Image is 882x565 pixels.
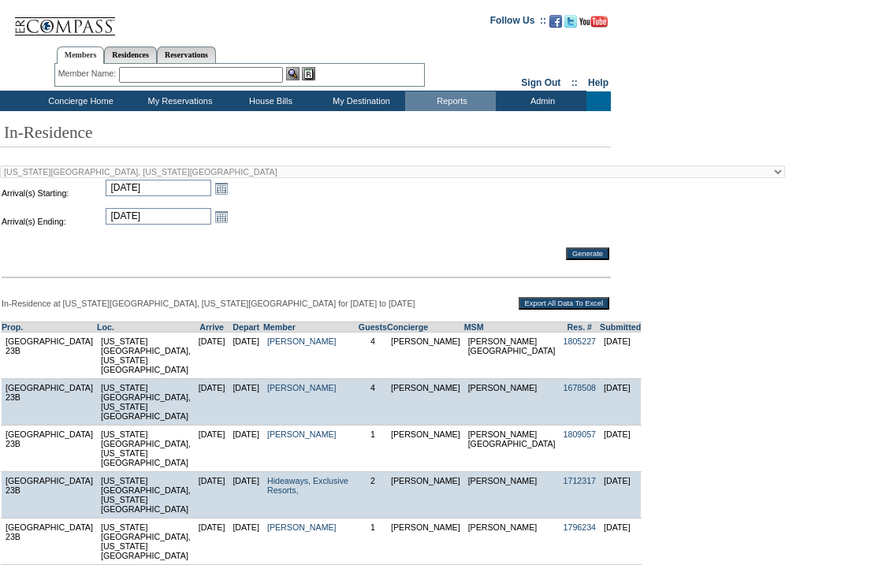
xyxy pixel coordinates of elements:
td: [GEOGRAPHIC_DATA] 23B [2,426,97,472]
td: Admin [496,91,586,111]
a: Become our fan on Facebook [549,20,562,29]
a: [PERSON_NAME] [267,383,337,392]
img: Become our fan on Facebook [549,15,562,28]
a: Arrive [199,322,224,332]
a: Members [57,46,105,64]
a: 1678508 [564,383,597,392]
td: [PERSON_NAME][GEOGRAPHIC_DATA] [464,426,560,472]
td: [DATE] [229,333,263,379]
td: [US_STATE][GEOGRAPHIC_DATA], [US_STATE][GEOGRAPHIC_DATA] [97,519,195,565]
a: Hideaways, Exclusive Resorts, [267,476,348,495]
td: [DATE] [195,472,229,519]
td: [DATE] [229,426,263,472]
a: Follow us on Twitter [564,20,577,29]
a: Residences [104,46,157,63]
a: [PERSON_NAME] [267,429,337,439]
td: [DATE] [600,333,642,379]
a: Subscribe to our YouTube Channel [579,20,608,29]
a: 1712317 [564,476,597,485]
td: [GEOGRAPHIC_DATA] 23B [2,333,97,379]
td: [DATE] [195,519,229,565]
td: [US_STATE][GEOGRAPHIC_DATA], [US_STATE][GEOGRAPHIC_DATA] [97,426,195,472]
a: Prop. [2,322,23,332]
img: Reservations [302,67,315,80]
a: Reservations [157,46,216,63]
td: [DATE] [195,426,229,472]
td: [GEOGRAPHIC_DATA] 23B [2,519,97,565]
td: [DATE] [600,426,642,472]
td: [US_STATE][GEOGRAPHIC_DATA], [US_STATE][GEOGRAPHIC_DATA] [97,379,195,426]
td: 4 [359,333,387,379]
td: 1 [359,519,387,565]
div: Member Name: [58,67,119,80]
span: In-Residence at [US_STATE][GEOGRAPHIC_DATA], [US_STATE][GEOGRAPHIC_DATA] for [DATE] to [DATE] [2,299,415,308]
td: [DATE] [229,472,263,519]
a: Open the calendar popup. [213,208,230,225]
a: Help [588,77,608,88]
td: [PERSON_NAME][GEOGRAPHIC_DATA] [464,333,560,379]
td: [DATE] [229,379,263,426]
td: [PERSON_NAME] [387,379,464,426]
td: Arrival(s) Starting: [2,180,104,206]
a: Depart [233,322,259,332]
td: [US_STATE][GEOGRAPHIC_DATA], [US_STATE][GEOGRAPHIC_DATA] [97,472,195,519]
input: Generate [566,247,609,260]
a: Submitted [600,322,641,332]
td: My Destination [314,91,405,111]
a: [PERSON_NAME] [267,522,337,532]
a: 1809057 [564,429,597,439]
td: 4 [359,379,387,426]
a: Sign Out [521,77,560,88]
a: MSM [464,322,484,332]
span: :: [571,77,578,88]
td: [PERSON_NAME] [387,333,464,379]
td: [DATE] [229,519,263,565]
td: [GEOGRAPHIC_DATA] 23B [2,379,97,426]
td: Concierge Home [25,91,133,111]
td: Reports [405,91,496,111]
td: [PERSON_NAME] [464,519,560,565]
td: House Bills [224,91,314,111]
td: [DATE] [600,472,642,519]
td: [US_STATE][GEOGRAPHIC_DATA], [US_STATE][GEOGRAPHIC_DATA] [97,333,195,379]
a: Concierge [387,322,428,332]
img: Compass Home [13,4,116,36]
a: [PERSON_NAME] [267,336,337,346]
td: [PERSON_NAME] [464,472,560,519]
td: [GEOGRAPHIC_DATA] 23B [2,472,97,519]
td: Arrival(s) Ending: [2,208,104,235]
td: [DATE] [600,379,642,426]
input: Export All Data To Excel [519,297,609,310]
td: 1 [359,426,387,472]
td: Follow Us :: [490,13,546,32]
a: 1805227 [564,336,597,346]
td: 2 [359,472,387,519]
td: [PERSON_NAME] [387,472,464,519]
td: [PERSON_NAME] [387,519,464,565]
a: Guests [359,322,387,332]
td: [PERSON_NAME] [464,379,560,426]
td: [DATE] [195,333,229,379]
img: View [286,67,300,80]
a: Loc. [97,322,114,332]
a: Open the calendar popup. [213,180,230,197]
a: Member [263,322,296,332]
td: My Reservations [133,91,224,111]
td: [DATE] [195,379,229,426]
a: 1796234 [564,522,597,532]
a: Res. # [568,322,592,332]
td: [DATE] [600,519,642,565]
td: [PERSON_NAME] [387,426,464,472]
img: Follow us on Twitter [564,15,577,28]
img: Subscribe to our YouTube Channel [579,16,608,28]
